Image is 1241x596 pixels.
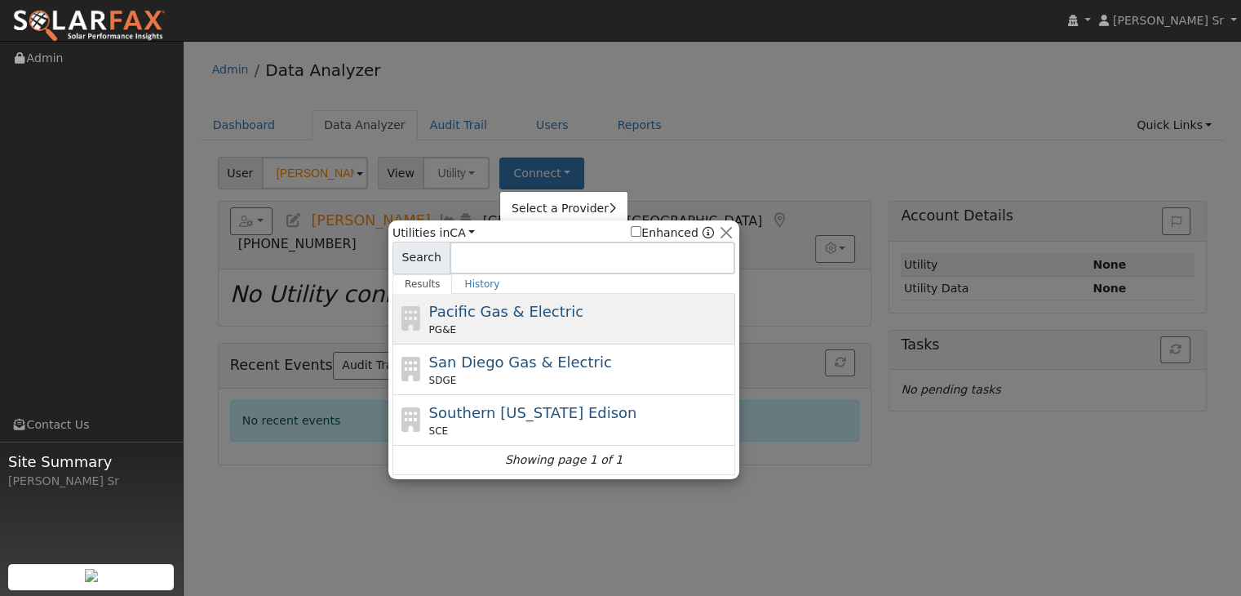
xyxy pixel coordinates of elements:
span: SDGE [429,373,457,388]
span: Utilities in [392,225,475,242]
i: Showing page 1 of 1 [505,451,623,469]
img: retrieve [85,569,98,582]
a: History [452,274,512,294]
span: Southern [US_STATE] Edison [429,404,637,421]
img: SolarFax [12,9,166,43]
span: [PERSON_NAME] Sr [1113,14,1224,27]
label: Enhanced [631,225,698,242]
span: Site Summary [8,451,175,473]
a: Select a Provider [500,198,627,220]
span: Pacific Gas & Electric [429,303,583,320]
input: Enhanced [631,226,641,237]
span: PG&E [429,322,456,337]
span: Show enhanced providers [631,225,714,242]
div: [PERSON_NAME] Sr [8,473,175,490]
span: SCE [429,424,449,438]
span: San Diego Gas & Electric [429,354,612,371]
span: Search [392,242,450,274]
a: Enhanced Providers [702,226,714,239]
a: Results [392,274,453,294]
a: CA [450,226,475,239]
